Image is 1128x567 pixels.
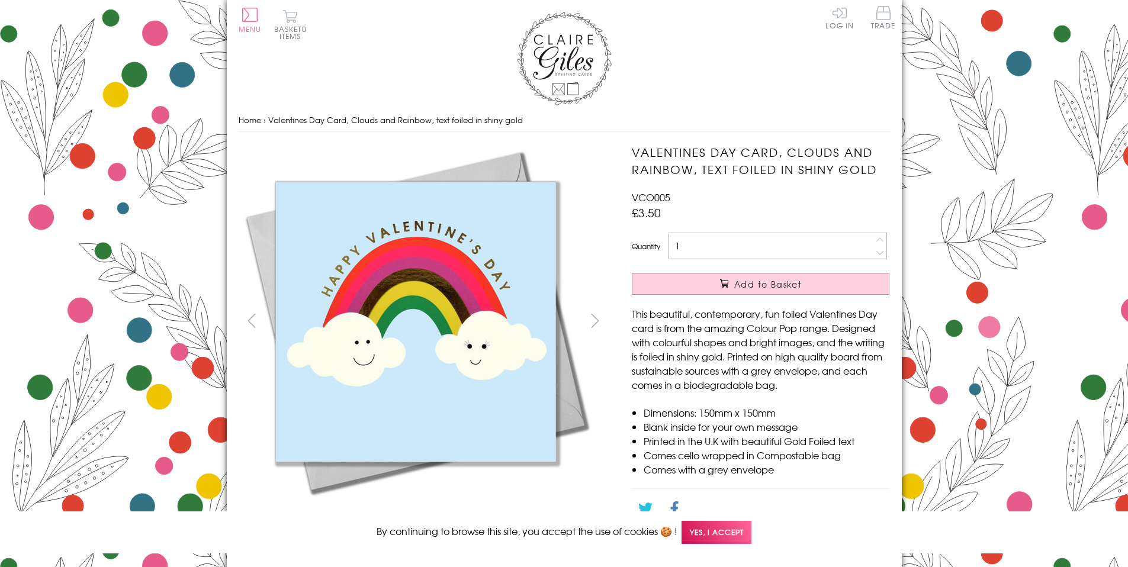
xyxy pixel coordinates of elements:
[825,6,854,29] a: Log In
[644,405,889,420] li: Dimensions: 150mm x 150mm
[268,114,523,125] span: Valentines Day Card, Clouds and Rainbow, text foiled in shiny gold
[239,108,890,133] nav: breadcrumbs
[682,521,751,544] span: Yes, I accept
[632,307,889,392] p: This beautiful, contemporary, fun foiled Valentines Day card is from the amazing Colour Pop range...
[279,24,307,41] span: 0 items
[871,6,896,31] a: Trade
[608,144,963,499] img: Valentines Day Card, Clouds and Rainbow, text foiled in shiny gold
[632,204,661,221] span: £3.50
[644,448,889,462] li: Comes cello wrapped in Compostable bag
[238,144,593,499] img: Valentines Day Card, Clouds and Rainbow, text foiled in shiny gold
[274,9,307,40] button: Basket0 items
[632,241,660,252] label: Quantity
[871,6,896,29] span: Trade
[632,144,889,178] h1: Valentines Day Card, Clouds and Rainbow, text foiled in shiny gold
[632,190,670,204] span: VCO005
[239,24,262,34] span: Menu
[632,273,889,295] button: Add to Basket
[239,307,265,334] button: prev
[581,307,608,334] button: next
[644,434,889,448] li: Printed in the U.K with beautiful Gold Foiled text
[644,420,889,434] li: Blank inside for your own message
[239,8,262,33] button: Menu
[734,278,802,290] span: Add to Basket
[263,114,266,125] span: ›
[517,12,612,105] img: Claire Giles Greetings Cards
[239,114,261,125] a: Home
[644,462,889,476] li: Comes with a grey envelope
